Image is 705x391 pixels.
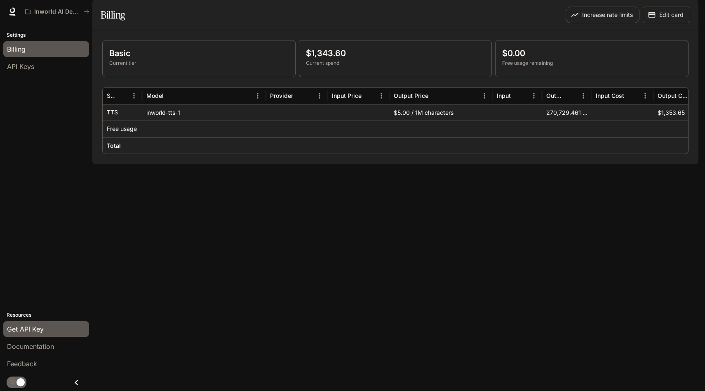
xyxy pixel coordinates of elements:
[306,59,485,67] p: Current spend
[497,92,511,99] div: Input
[306,47,485,59] p: $1,343.60
[109,47,289,59] p: Basic
[21,3,93,20] button: All workspaces
[294,90,306,102] button: Sort
[577,90,590,102] button: Menu
[142,104,266,121] div: inworld-tts-1
[566,7,639,23] button: Increase rate limits
[109,59,289,67] p: Current tier
[565,90,577,102] button: Sort
[101,7,125,23] h1: Billing
[390,104,493,121] div: $5.00 / 1M characters
[639,90,651,102] button: Menu
[313,90,326,102] button: Menu
[658,92,688,99] div: Output Cost
[107,142,121,150] h6: Total
[107,125,137,133] p: Free usage
[362,90,375,102] button: Sort
[429,90,442,102] button: Sort
[375,90,388,102] button: Menu
[394,92,428,99] div: Output Price
[270,92,293,99] div: Provider
[332,92,362,99] div: Input Price
[625,90,637,102] button: Sort
[34,8,80,15] p: Inworld AI Demos
[596,92,624,99] div: Input Cost
[115,90,128,102] button: Sort
[107,108,118,116] p: TTS
[128,90,140,102] button: Menu
[478,90,491,102] button: Menu
[502,59,681,67] p: Free usage remaining
[251,90,264,102] button: Menu
[502,47,681,59] p: $0.00
[546,92,564,99] div: Output
[512,90,524,102] button: Sort
[107,92,115,99] div: Service
[528,90,540,102] button: Menu
[146,92,164,99] div: Model
[542,104,592,121] div: 270,729,461 characters
[643,7,690,23] button: Edit card
[164,90,177,102] button: Sort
